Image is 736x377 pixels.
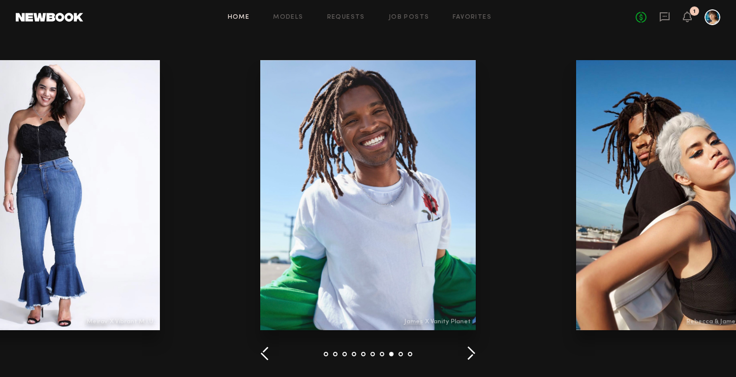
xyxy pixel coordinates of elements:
a: Home [228,14,250,21]
a: Requests [327,14,365,21]
div: 1 [693,9,696,14]
a: Favorites [453,14,491,21]
a: Job Posts [389,14,429,21]
a: Models [273,14,303,21]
